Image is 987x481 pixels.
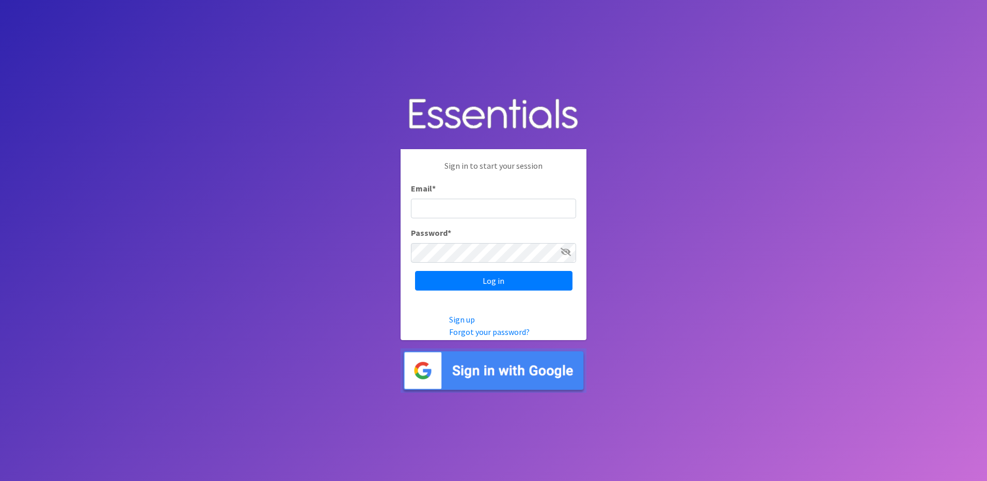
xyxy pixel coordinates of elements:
[401,348,586,393] img: Sign in with Google
[401,88,586,141] img: Human Essentials
[449,327,530,337] a: Forgot your password?
[411,182,436,195] label: Email
[415,271,572,291] input: Log in
[411,227,451,239] label: Password
[411,159,576,182] p: Sign in to start your session
[448,228,451,238] abbr: required
[432,183,436,194] abbr: required
[449,314,475,325] a: Sign up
